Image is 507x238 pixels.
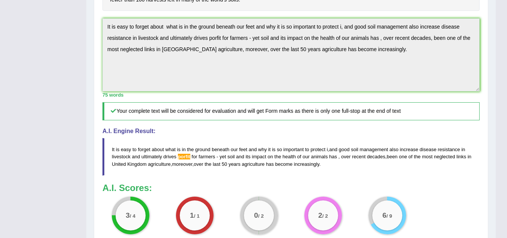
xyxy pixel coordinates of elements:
span: years [229,161,241,167]
blockquote: , , , , . [102,138,480,175]
span: ultimately [141,154,162,159]
div: 75 words [102,91,480,99]
span: agriculture [148,161,171,167]
span: yet [220,154,226,159]
span: over [194,161,203,167]
span: farmers [199,154,215,159]
span: neglected [434,154,455,159]
big: 0 [254,211,258,220]
span: the [205,161,211,167]
big: 2 [318,211,322,220]
span: recent [352,154,366,159]
span: and [329,147,337,152]
span: soil [351,147,358,152]
span: the [274,154,281,159]
span: and [249,147,257,152]
span: to [132,147,137,152]
small: / 1 [194,213,200,219]
span: 50 [222,161,227,167]
span: Put a space after the comma, but not before the comma. (did you mean: ,) [339,154,340,159]
span: It [112,147,114,152]
span: livestock [112,154,131,159]
span: important [283,147,304,152]
small: / 2 [322,213,328,219]
span: our [302,154,310,159]
span: feet [239,147,247,152]
span: Possible spelling mistake found. (did you mean: profit) [178,154,190,159]
span: in [468,154,471,159]
span: has [266,161,274,167]
span: also [390,147,399,152]
span: beneath [212,147,229,152]
span: and [236,154,244,159]
span: of [297,154,301,159]
span: protect [310,147,325,152]
span: animals [311,154,328,159]
span: is [272,147,275,152]
span: Possible typo: you repeated a whitespace (did you mean: ) [164,147,165,152]
span: moreover [172,161,192,167]
span: is [116,147,119,152]
span: management [360,147,388,152]
span: Kingdom [127,161,146,167]
span: what [165,147,175,152]
span: for [192,154,197,159]
span: Put a space after the comma, but not before the comma. (did you mean: ,) [337,154,339,159]
span: increase [400,147,418,152]
h4: A.I. Engine Result: [102,128,480,135]
small: / 4 [130,213,135,219]
span: it [268,147,271,152]
span: the [187,147,194,152]
span: on [268,154,273,159]
span: is [177,147,181,152]
span: over [341,154,351,159]
span: agriculture [242,161,265,167]
span: in [182,147,186,152]
span: decades [367,154,385,159]
span: impact [252,154,266,159]
span: resistance [438,147,460,152]
span: one [399,154,407,159]
span: of [408,154,412,159]
span: most [422,154,432,159]
span: links [456,154,466,159]
span: increasingly [294,161,319,167]
big: 1 [190,211,194,220]
span: United [112,161,126,167]
b: A.I. Scores: [102,183,152,193]
span: easy [121,147,131,152]
span: Consider using an m-dash if you do not want to join two words. (did you mean: —) [217,154,218,159]
span: ground [195,147,210,152]
span: in [461,147,465,152]
small: / 2 [258,213,264,219]
span: has [329,154,337,159]
span: the [414,154,421,159]
h5: Your complete text will be considered for evaluation and will get Form marks as there is only one... [102,102,480,120]
span: our [231,147,238,152]
span: its [245,154,250,159]
big: 6 [382,211,387,220]
span: why [258,147,267,152]
span: become [275,161,292,167]
span: forget [138,147,150,152]
small: / 9 [386,213,392,219]
span: i [327,147,328,152]
span: about [152,147,164,152]
span: soil [227,154,235,159]
span: been [387,154,397,159]
span: and [132,154,140,159]
span: last [213,161,220,167]
span: good [339,147,350,152]
big: 3 [126,211,130,220]
span: health [283,154,296,159]
span: disease [420,147,436,152]
span: to [305,147,309,152]
span: so [277,147,282,152]
span: drives [163,154,176,159]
